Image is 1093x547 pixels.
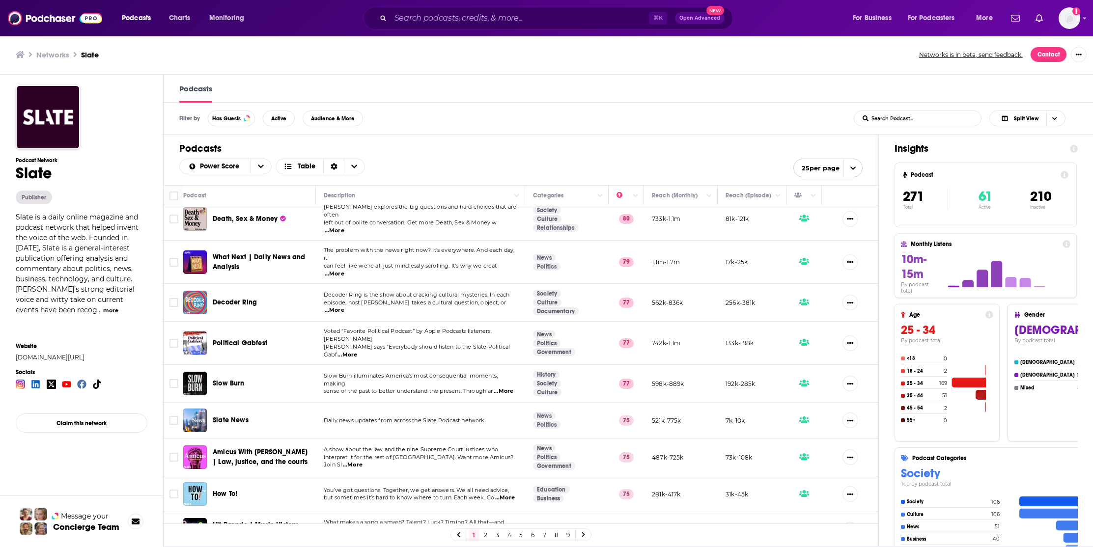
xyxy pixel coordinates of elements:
button: Has Guests [208,110,255,126]
p: 77 [619,338,634,348]
span: Toggle select row [169,379,178,388]
p: 598k-889k [652,380,684,388]
div: Reach (Monthly) [652,190,698,201]
span: For Business [853,11,892,25]
button: Show More Button [1071,47,1087,62]
a: Society [533,380,561,387]
button: Column Actions [630,190,642,202]
h4: News [907,524,993,530]
button: open menu [846,10,904,26]
span: [PERSON_NAME] explores the big questions and hard choices that are often [324,203,516,218]
span: ...More [325,227,344,235]
h4: Age [909,311,981,318]
a: Education [533,486,570,493]
button: open menu [901,10,969,26]
p: Total [903,205,948,210]
p: 742k-1.1m [652,339,681,347]
button: Publisher [16,191,52,204]
h3: Concierge Team [53,522,119,532]
span: Hit Parade | Music History and Music Trivia [213,520,298,539]
span: You’ve got questions. Together, we get answers. We all need advice, [324,487,509,493]
h4: 169 [939,380,947,386]
a: Politics [533,421,561,429]
a: 5 [516,529,526,541]
a: Culture [533,215,561,223]
div: Categories [533,190,563,201]
span: Slow Burn [213,379,245,387]
a: How To! [183,482,207,506]
p: 1.1m-1.7m [652,258,680,266]
span: Table [298,163,315,170]
span: Slate News [213,416,249,424]
span: Socials [16,369,147,376]
a: Charts [163,10,196,26]
span: How To! [213,490,237,498]
a: Society [533,206,561,214]
a: Networks [36,50,69,59]
button: Column Actions [594,190,606,202]
div: Has Guests [794,190,808,201]
h4: 55+ [907,417,942,423]
button: more [103,306,118,315]
a: [DOMAIN_NAME][URL] [16,354,139,361]
a: News [533,330,556,338]
a: Amicus With [PERSON_NAME] | Law, justice, and the courts [213,447,310,467]
div: Podcast [183,190,206,201]
a: 3 [493,529,503,541]
h4: 45 - 54 [907,405,942,411]
button: Show More Button [842,412,858,428]
button: Show More Button [842,295,858,310]
span: ...More [343,461,363,469]
span: Toggle select row [169,298,178,307]
span: [PERSON_NAME] says "Everybody should listen to the Slate Political Gabf [324,343,510,358]
span: sense of the past to better understand the present. Through ar [324,387,493,394]
h4: 63 [1078,359,1084,366]
span: episode, host [PERSON_NAME] takes a cultural question, object, or [324,299,506,306]
div: Reach (Episode) [726,190,771,201]
a: Show notifications dropdown [1032,10,1047,27]
span: Split View [1014,116,1038,121]
p: 80 [619,214,634,224]
a: 2 [481,529,491,541]
img: Hit Parade | Music History and Music Trivia [183,518,207,542]
span: Open Advanced [679,16,720,21]
a: Hit Parade | Music History and Music Trivia [213,520,310,540]
a: Politics [533,339,561,347]
h4: 25 - 34 [907,381,937,386]
h4: 106 [991,499,1000,505]
span: 25 per page [794,161,840,176]
a: Death, Sex & Money [213,214,286,224]
h2: Choose List sort [179,159,272,174]
p: Active [979,205,992,210]
p: 733k-1.1m [652,215,681,223]
button: open menu [180,163,251,170]
p: 521k-775k [652,416,681,425]
p: 79 [619,257,634,267]
span: Slow Burn illuminates America’s most consequential moments, making [324,372,498,387]
h4: 2 [944,405,947,411]
button: open menu [202,10,257,26]
span: Power Score [200,163,243,170]
a: 4 [504,529,514,541]
p: Inactive [1030,205,1051,210]
span: Toggle select row [169,258,178,267]
h1: Podcasts [179,142,863,155]
a: Slate News [183,409,207,432]
p: 7k-10k [726,416,745,425]
h4: [DEMOGRAPHIC_DATA] [1020,359,1076,365]
h4: 106 [991,511,1000,518]
span: A show about the law and the nine Supreme Court justices who [324,446,498,453]
h4: Monthly Listens [911,241,1058,247]
h4: <18 [907,356,942,361]
img: What Next | Daily News and Analysis [183,250,207,274]
span: Charts [169,11,190,25]
h4: 51 [995,523,1000,530]
h2: Choose View [989,110,1079,126]
a: News [533,444,556,452]
p: 75 [619,452,634,462]
div: Description [324,190,355,201]
a: Relationships [533,224,578,232]
span: Logged in as cduhigg [1059,7,1080,29]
